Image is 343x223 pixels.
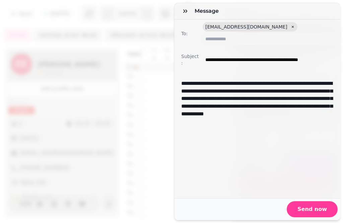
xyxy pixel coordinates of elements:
label: Subject: [181,53,200,66]
span: [EMAIL_ADDRESS][DOMAIN_NAME] [205,23,287,30]
h3: Message [195,7,221,15]
span: Send now [297,207,327,212]
label: To: [181,30,200,37]
button: Send now [287,201,338,217]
